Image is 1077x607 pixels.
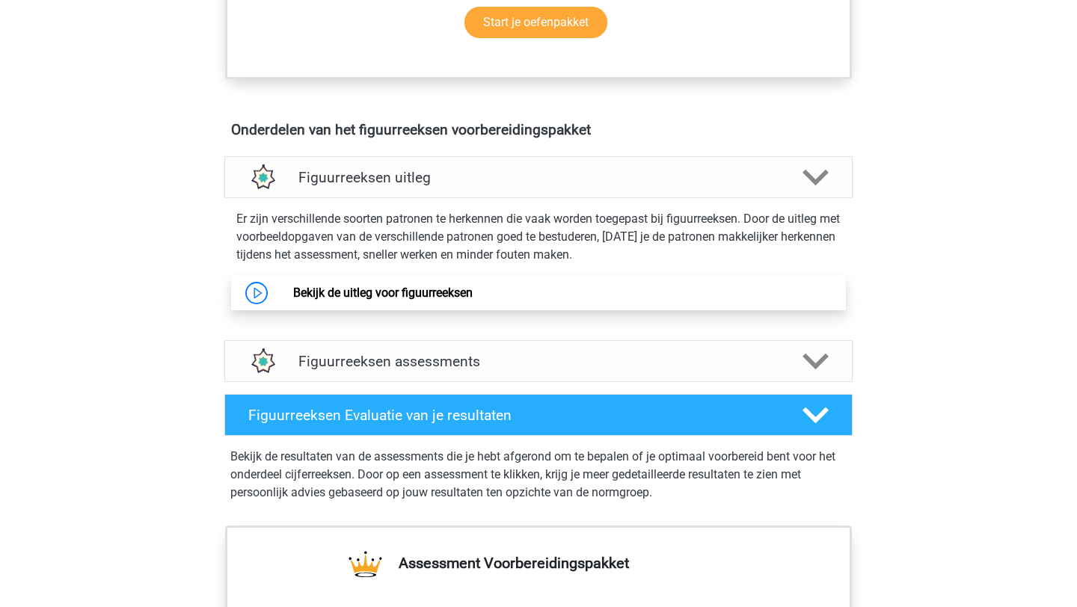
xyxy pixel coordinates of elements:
[298,169,779,186] h4: Figuurreeksen uitleg
[230,448,847,502] p: Bekijk de resultaten van de assessments die je hebt afgerond om te bepalen of je optimaal voorber...
[218,340,859,382] a: assessments Figuurreeksen assessments
[231,121,846,138] h4: Onderdelen van het figuurreeksen voorbereidingspakket
[464,7,607,38] a: Start je oefenpakket
[298,353,779,370] h4: Figuurreeksen assessments
[218,156,859,198] a: uitleg Figuurreeksen uitleg
[218,394,859,436] a: Figuurreeksen Evaluatie van je resultaten
[248,407,779,424] h4: Figuurreeksen Evaluatie van je resultaten
[293,286,473,300] a: Bekijk de uitleg voor figuurreeksen
[236,210,841,264] p: Er zijn verschillende soorten patronen te herkennen die vaak worden toegepast bij figuurreeksen. ...
[243,342,281,380] img: figuurreeksen assessments
[243,158,281,197] img: figuurreeksen uitleg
